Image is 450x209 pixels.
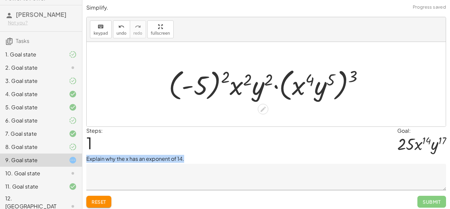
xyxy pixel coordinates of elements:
div: 3. Goal state [5,77,58,85]
div: 8. Goal state [5,143,58,151]
span: [PERSON_NAME] [16,11,67,18]
i: keyboard [98,23,104,31]
span: keypad [94,31,108,36]
div: 11. Goal state [5,183,58,191]
button: redoredo [130,20,146,38]
i: Task finished and part of it marked as correct. [69,117,77,124]
span: Reset [92,199,106,205]
div: 4. Goal state [5,90,58,98]
div: 2. Goal state [5,64,58,72]
span: fullscreen [151,31,170,36]
i: Task finished and part of it marked as correct. [69,51,77,58]
p: Simplify. [86,4,446,12]
div: 5. Goal state [5,103,58,111]
i: Task finished and correct. [69,130,77,138]
i: Task finished and part of it marked as correct. [69,143,77,151]
span: Progress saved [413,4,446,11]
i: Task not started. [69,169,77,177]
div: 9. Goal state [5,156,58,164]
i: Task finished and part of it marked as correct. [69,77,77,85]
div: 7. Goal state [5,130,58,138]
button: Reset [86,196,111,208]
i: Task started. [69,156,77,164]
i: Task finished and correct. [69,183,77,191]
i: Task not started. [69,64,77,72]
span: 1 [86,133,92,153]
span: redo [133,31,142,36]
i: redo [135,23,141,31]
button: undoundo [113,20,130,38]
label: Steps: [86,127,103,134]
div: Not you? [8,19,77,26]
div: Edit math [258,104,268,115]
span: Tasks [16,37,29,44]
i: Task finished and correct. [69,103,77,111]
i: Task finished and correct. [69,90,77,98]
div: Goal: [397,127,446,135]
div: 1. Goal state [5,51,58,58]
i: undo [118,23,125,31]
button: fullscreen [147,20,174,38]
div: 6. Goal state [5,117,58,124]
div: 10. Goal state [5,169,58,177]
span: undo [117,31,127,36]
p: Explain why the x has an exponent of 14. [86,155,446,163]
button: keyboardkeypad [90,20,112,38]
